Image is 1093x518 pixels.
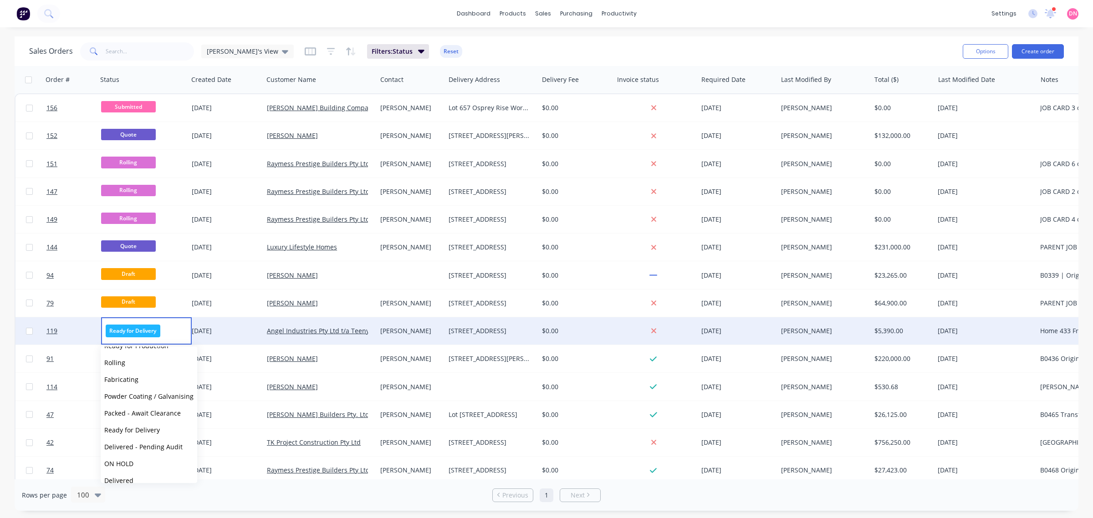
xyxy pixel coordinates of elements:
input: Search... [106,42,194,61]
a: [PERSON_NAME] [267,354,318,363]
div: [DATE] [938,299,1033,308]
div: Lot [STREET_ADDRESS] [449,410,531,419]
div: [DATE] [701,410,774,419]
div: [STREET_ADDRESS] [449,187,531,196]
div: products [495,7,531,20]
ul: Pagination [489,488,604,502]
div: [STREET_ADDRESS] [449,243,531,252]
div: [DATE] [701,131,774,140]
a: 114 [46,373,101,401]
span: Rows per page [22,491,67,500]
a: Next page [560,491,600,500]
div: [PERSON_NAME] [781,299,863,308]
div: [PERSON_NAME] [380,103,438,112]
div: [PERSON_NAME] [781,243,863,252]
a: [PERSON_NAME] [267,382,318,391]
div: [DATE] [701,466,774,475]
button: Fabricating [101,371,197,388]
button: Delivered - Pending Audit [101,438,197,455]
div: $220,000.00 [874,354,928,363]
span: DN [1069,10,1077,18]
div: Last Modified Date [938,75,995,84]
span: Quote [101,129,156,140]
div: [PERSON_NAME] [781,103,863,112]
a: Page 1 is your current page [540,488,553,502]
div: [PERSON_NAME] [380,187,438,196]
span: 144 [46,243,57,252]
div: [DATE] [701,354,774,363]
div: purchasing [556,7,597,20]
button: Delivered [101,472,197,489]
div: $ 0.00 [542,410,607,419]
div: [PERSON_NAME] [781,271,863,280]
span: 79 [46,299,54,308]
a: [PERSON_NAME] [267,299,318,307]
div: [DATE] [192,215,260,224]
div: $27,423.00 [874,466,928,475]
div: [PERSON_NAME] [781,382,863,391]
div: [PERSON_NAME] [380,131,438,140]
div: $23,265.00 [874,271,928,280]
div: [DATE] [192,299,260,308]
div: $64,900.00 [874,299,928,308]
span: 156 [46,103,57,112]
a: 74 [46,457,101,484]
div: [DATE] [192,354,260,363]
span: Previous [502,491,528,500]
button: Create order [1012,44,1064,59]
div: $ 0.00 [542,382,607,391]
a: 91 [46,345,101,372]
div: [PERSON_NAME] [781,215,863,224]
div: [PERSON_NAME] [380,466,438,475]
div: [STREET_ADDRESS] [449,271,531,280]
div: [DATE] [192,466,260,475]
span: Draft [101,268,156,279]
div: $ 0.00 [542,466,607,475]
button: Ready for Delivery [101,422,197,438]
span: Ready for Delivery [106,325,160,337]
a: 47 [46,401,101,428]
span: Submitted [101,101,156,112]
div: Notes [1041,75,1058,84]
div: [DATE] [938,243,1033,252]
div: [PERSON_NAME] [781,354,863,363]
a: Raymess Prestige Builders Pty Ltd [267,159,370,168]
span: [PERSON_NAME]'s View [207,46,278,56]
span: Filters: Status [372,47,413,56]
span: 91 [46,354,54,363]
button: Packed - Await Clearance [101,405,197,422]
div: Order # [46,75,70,84]
div: [PERSON_NAME] [781,466,863,475]
span: ON HOLD [104,459,133,468]
div: $756,250.00 [874,438,928,447]
span: 147 [46,187,57,196]
button: Reset [440,45,462,58]
a: Luxury Lifestyle Homes [267,243,337,251]
div: $ 0.00 [542,438,607,447]
span: 114 [46,382,57,391]
div: [PERSON_NAME] [781,410,863,419]
div: [DATE] [938,410,1033,419]
span: Next [571,491,585,500]
div: $ 0.00 [542,271,607,280]
span: Powder Coating / Galvanising [104,392,194,401]
span: 149 [46,215,57,224]
a: [PERSON_NAME] Builders Pty. Ltd. [267,410,371,419]
a: 156 [46,94,101,122]
div: [DATE] [192,326,260,335]
div: [DATE] [192,438,260,447]
a: Raymess Prestige Builders Pty Ltd [267,187,370,196]
button: Options [963,44,1008,59]
a: Raymess Prestige Builders Pty Ltd [267,466,370,474]
div: [STREET_ADDRESS] [449,466,531,475]
div: [DATE] [701,187,774,196]
div: Lot 657 Osprey Rise Worongary [GEOGRAPHIC_DATA] [GEOGRAPHIC_DATA] 4213 [449,103,531,112]
div: $ 0.00 [542,354,607,363]
button: ON HOLD [101,455,197,472]
img: Factory [16,7,30,20]
div: Customer Name [266,75,316,84]
div: [PERSON_NAME] [380,382,438,391]
div: [DATE] [701,438,774,447]
div: sales [531,7,556,20]
span: Rolling [101,157,156,168]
